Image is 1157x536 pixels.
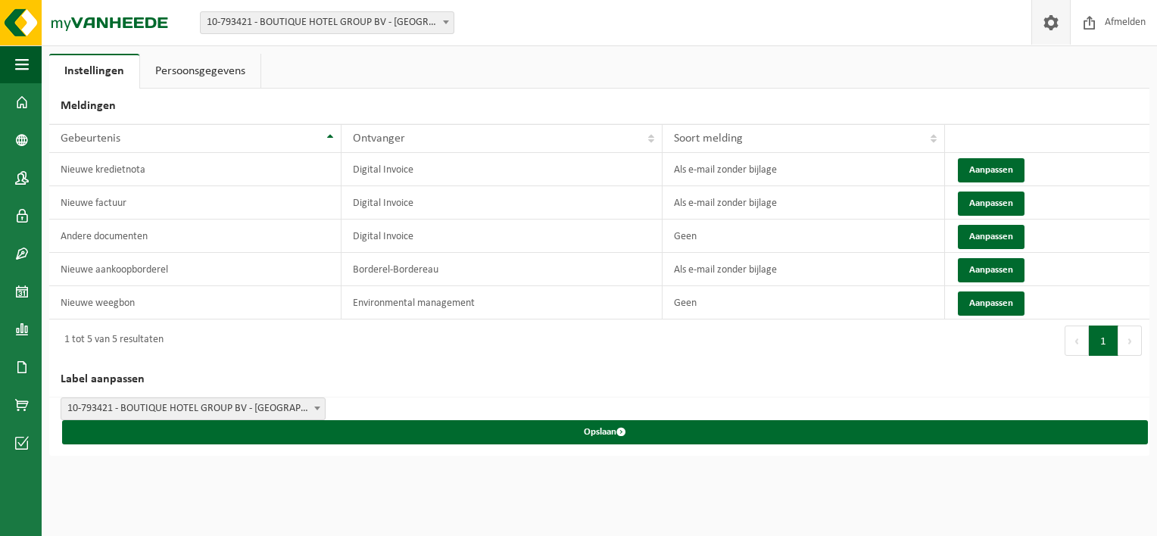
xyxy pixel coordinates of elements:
span: 10-793421 - BOUTIQUE HOTEL GROUP BV - BRUGGE [61,398,325,419]
td: Nieuwe kredietnota [49,153,341,186]
td: Nieuwe aankoopborderel [49,253,341,286]
span: 10-793421 - BOUTIQUE HOTEL GROUP BV - BRUGGE [61,397,326,420]
td: Als e-mail zonder bijlage [663,186,945,220]
span: Ontvanger [353,132,405,145]
td: Nieuwe factuur [49,186,341,220]
a: Instellingen [49,54,139,89]
td: Andere documenten [49,220,341,253]
td: Nieuwe weegbon [49,286,341,319]
a: Persoonsgegevens [140,54,260,89]
button: Aanpassen [958,225,1024,249]
td: Digital Invoice [341,153,663,186]
div: 1 tot 5 van 5 resultaten [57,327,164,354]
td: Als e-mail zonder bijlage [663,253,945,286]
button: Aanpassen [958,158,1024,182]
td: Geen [663,220,945,253]
h2: Label aanpassen [49,362,1149,397]
span: 10-793421 - BOUTIQUE HOTEL GROUP BV - BRUGGE [200,11,454,34]
h2: Meldingen [49,89,1149,124]
button: Aanpassen [958,291,1024,316]
button: Aanpassen [958,192,1024,216]
td: Digital Invoice [341,186,663,220]
button: Previous [1065,326,1089,356]
button: Aanpassen [958,258,1024,282]
td: Geen [663,286,945,319]
button: 1 [1089,326,1118,356]
span: Soort melding [674,132,743,145]
button: Opslaan [62,420,1148,444]
td: Als e-mail zonder bijlage [663,153,945,186]
td: Environmental management [341,286,663,319]
span: Gebeurtenis [61,132,120,145]
button: Next [1118,326,1142,356]
td: Digital Invoice [341,220,663,253]
td: Borderel-Bordereau [341,253,663,286]
span: 10-793421 - BOUTIQUE HOTEL GROUP BV - BRUGGE [201,12,454,33]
